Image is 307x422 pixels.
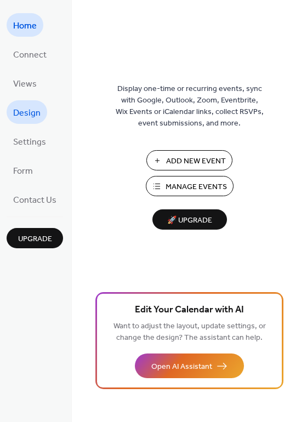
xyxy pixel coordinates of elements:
a: Connect [7,42,53,66]
a: Contact Us [7,187,63,211]
button: Open AI Assistant [135,353,244,378]
span: Form [13,163,33,180]
span: Add New Event [166,156,226,167]
button: 🚀 Upgrade [152,209,227,230]
span: Design [13,105,41,122]
span: Connect [13,47,47,64]
a: Design [7,100,47,124]
span: Home [13,18,37,35]
span: Settings [13,134,46,151]
a: Views [7,71,43,95]
span: Open AI Assistant [151,361,212,373]
span: Views [13,76,37,93]
a: Form [7,158,39,182]
a: Settings [7,129,53,153]
span: 🚀 Upgrade [159,213,220,228]
button: Manage Events [146,176,234,196]
button: Upgrade [7,228,63,248]
span: Display one-time or recurring events, sync with Google, Outlook, Zoom, Eventbrite, Wix Events or ... [116,83,264,129]
span: Upgrade [18,233,52,245]
a: Home [7,13,43,37]
span: Edit Your Calendar with AI [135,303,244,318]
span: Manage Events [166,181,227,193]
span: Want to adjust the layout, update settings, or change the design? The assistant can help. [113,319,266,345]
span: Contact Us [13,192,56,209]
button: Add New Event [146,150,232,170]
